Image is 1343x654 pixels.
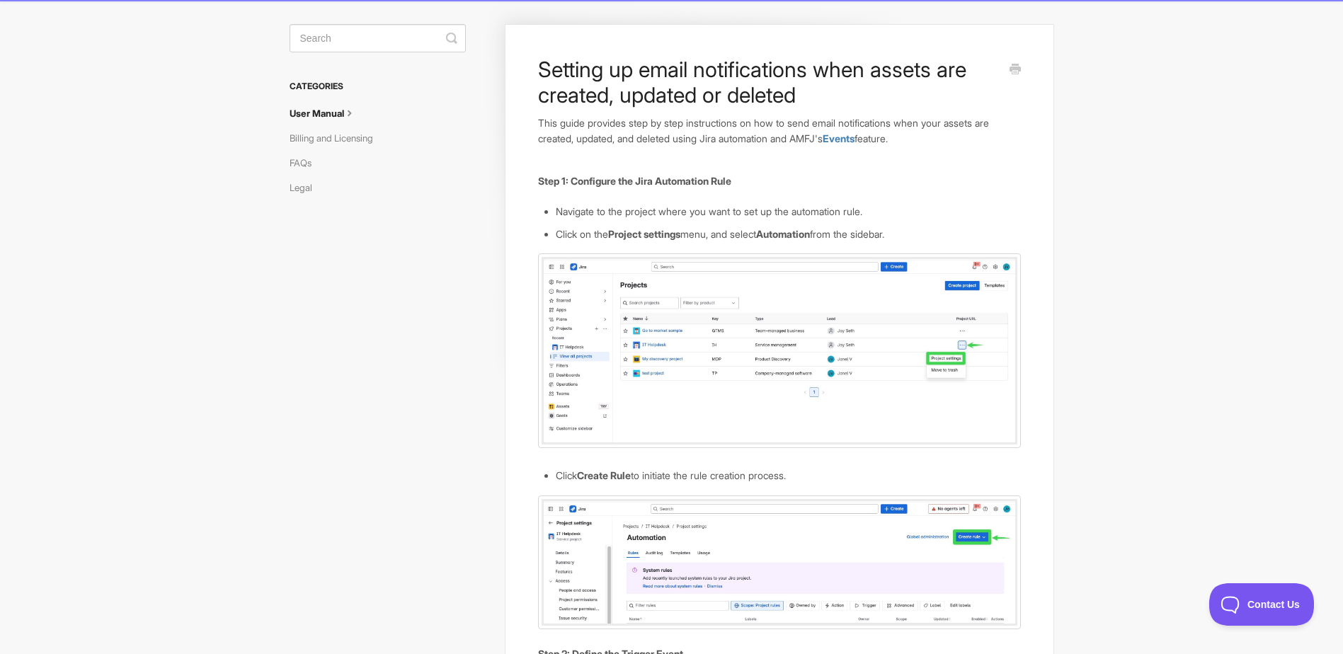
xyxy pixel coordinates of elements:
[577,469,631,481] b: Create Rule
[556,226,1020,242] li: Click on the menu, and select from the sidebar.
[1209,583,1315,626] iframe: Toggle Customer Support
[538,253,1020,448] img: file-wvYj9lqp7q.jpg
[1010,62,1021,78] a: Print this Article
[756,228,810,240] b: Automation
[538,175,731,187] b: Step 1: Configure the Jira Automation Rule
[556,468,1020,483] li: Click to initiate the rule creation process.
[290,102,367,125] a: User Manual
[538,57,999,108] h1: Setting up email notifications when assets are created, updated or deleted
[290,74,466,99] h3: Categories
[556,204,1020,219] li: Navigate to the project where you want to set up the automation rule.
[538,115,1020,146] p: This guide provides step by step instructions on how to send email notifications when your assets...
[290,176,323,199] a: Legal
[538,495,1020,629] img: file-lc5pamDZgD.jpg
[290,24,466,52] input: Search
[290,151,322,174] a: FAQs
[823,132,855,144] a: Events
[290,127,384,149] a: Billing and Licensing
[608,228,680,240] b: Project settings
